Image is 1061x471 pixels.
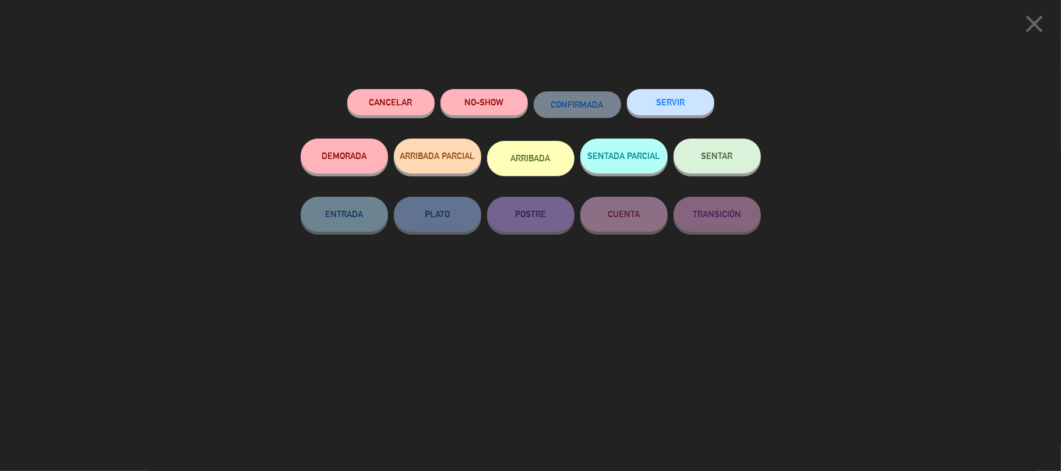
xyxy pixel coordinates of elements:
[301,197,388,232] button: ENTRADA
[1016,9,1052,43] button: close
[394,139,481,173] button: ARRIBADA PARCIAL
[347,89,435,115] button: Cancelar
[487,197,574,232] button: POSTRE
[301,139,388,173] button: DEMORADA
[580,197,668,232] button: CUENTA
[400,151,475,161] span: ARRIBADA PARCIAL
[487,141,574,176] button: ARRIBADA
[580,139,668,173] button: SENTADA PARCIAL
[394,197,481,232] button: PLATO
[551,100,604,109] span: CONFIRMADA
[674,139,761,173] button: SENTAR
[674,197,761,232] button: TRANSICIÓN
[702,151,733,161] span: SENTAR
[440,89,528,115] button: NO-SHOW
[627,89,714,115] button: SERVIR
[534,91,621,118] button: CONFIRMADA
[1020,9,1049,38] i: close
